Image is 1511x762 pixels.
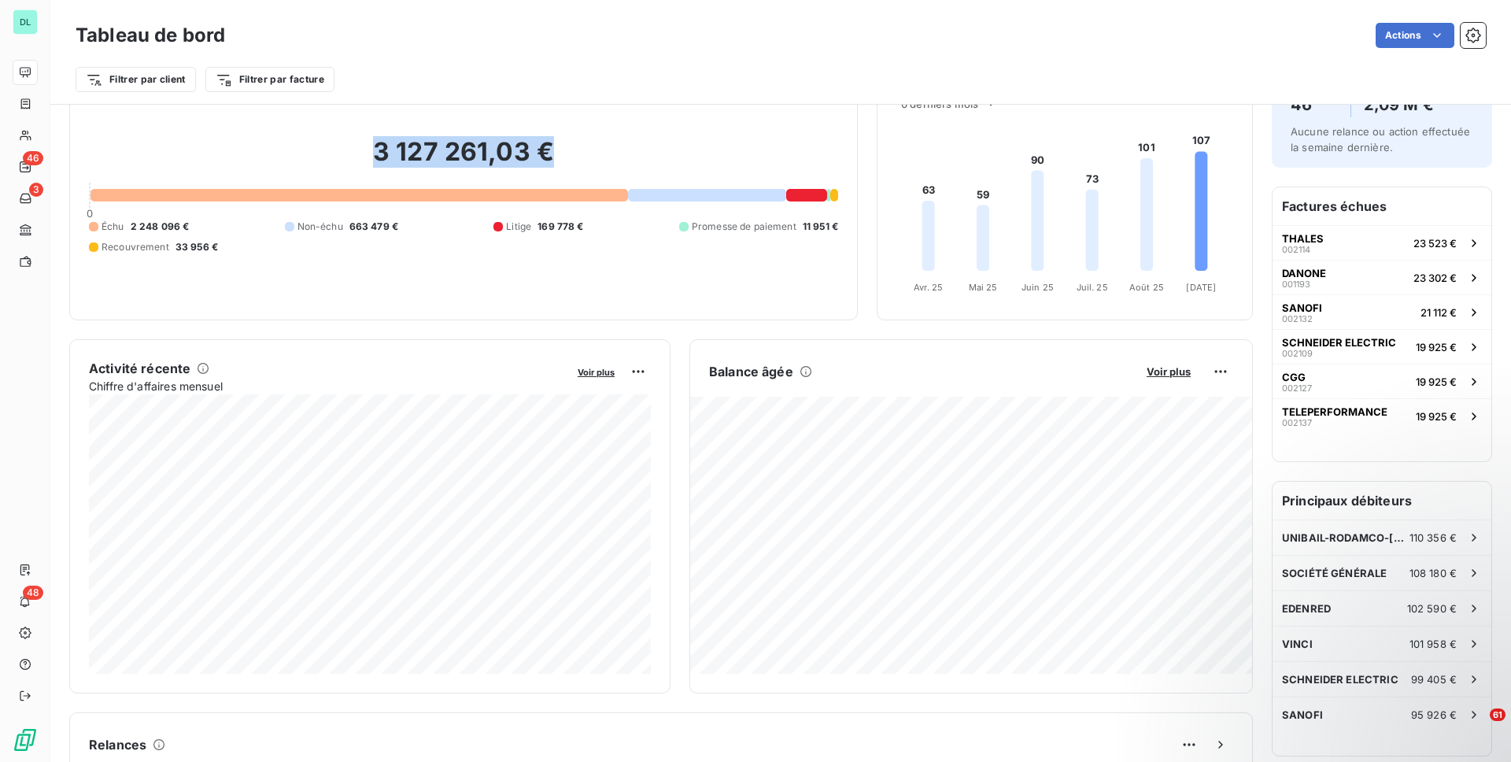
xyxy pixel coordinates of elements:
h6: Factures échues [1273,187,1491,225]
span: 002114 [1282,245,1310,254]
button: Filtrer par client [76,67,196,92]
span: DANONE [1282,267,1326,279]
span: 002127 [1282,383,1312,393]
span: Voir plus [578,367,615,378]
span: 19 925 € [1416,375,1457,388]
button: DANONE00119323 302 € [1273,260,1491,294]
span: 23 302 € [1413,272,1457,284]
h4: 2,09 M € [1364,92,1444,117]
img: Logo LeanPay [13,727,38,753]
span: 108 180 € [1409,567,1457,579]
span: 002132 [1282,314,1313,324]
iframe: Intercom live chat [1457,708,1495,746]
span: 3 [29,183,43,197]
span: 19 925 € [1416,410,1457,423]
span: EDENRED [1282,602,1331,615]
span: 61 [1490,708,1505,721]
h6: Activité récente [89,359,190,378]
h6: Balance âgée [709,362,793,381]
span: CGG [1282,371,1306,383]
span: THALES [1282,232,1324,245]
div: DL [13,9,38,35]
span: 48 [23,586,43,600]
iframe: Intercom notifications message [1196,609,1511,719]
tspan: Août 25 [1129,282,1164,293]
span: SCHNEIDER ELECTRIC [1282,336,1396,349]
button: SANOFI00213221 112 € [1273,294,1491,329]
button: TELEPERFORMANCE00213719 925 € [1273,398,1491,433]
tspan: Juin 25 [1021,282,1054,293]
span: 110 356 € [1409,531,1457,544]
span: Voir plus [1147,365,1191,378]
tspan: Avr. 25 [914,282,943,293]
span: 21 112 € [1420,306,1457,319]
span: 19 925 € [1416,341,1457,353]
button: THALES00211423 523 € [1273,225,1491,260]
span: Aucune relance ou action effectuée la semaine dernière. [1291,125,1470,154]
button: Filtrer par facture [205,67,334,92]
span: Promesse de paiement [692,220,796,234]
span: 11 951 € [803,220,838,234]
span: 23 523 € [1413,237,1457,250]
button: Actions [1376,23,1454,48]
span: Recouvrement [102,240,169,254]
span: 169 778 € [538,220,583,234]
span: 002137 [1282,418,1312,427]
button: Voir plus [1142,364,1195,379]
span: UNIBAIL-RODAMCO-[GEOGRAPHIC_DATA] [1282,531,1409,544]
tspan: [DATE] [1186,282,1216,293]
span: 33 956 € [175,240,218,254]
span: 46 [23,151,43,165]
span: Litige [506,220,531,234]
span: Chiffre d'affaires mensuel [89,378,567,394]
h3: Tableau de bord [76,21,225,50]
span: Non-échu [297,220,343,234]
tspan: Mai 25 [969,282,998,293]
span: 663 479 € [349,220,398,234]
span: 001193 [1282,279,1310,289]
tspan: Juil. 25 [1077,282,1108,293]
span: TELEPERFORMANCE [1282,405,1387,418]
button: Voir plus [573,364,619,379]
span: 102 590 € [1407,602,1457,615]
h6: Principaux débiteurs [1273,482,1491,520]
button: SCHNEIDER ELECTRIC00210919 925 € [1273,329,1491,364]
span: 2 248 096 € [131,220,190,234]
h6: Relances [89,735,146,754]
h2: 3 127 261,03 € [89,136,838,183]
h4: 46 [1291,92,1338,117]
span: Échu [102,220,124,234]
span: 002109 [1282,349,1313,358]
span: SANOFI [1282,301,1322,314]
span: SOCIÉTÉ GÉNÉRALE [1282,567,1387,579]
span: 0 [87,207,93,220]
button: CGG00212719 925 € [1273,364,1491,398]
